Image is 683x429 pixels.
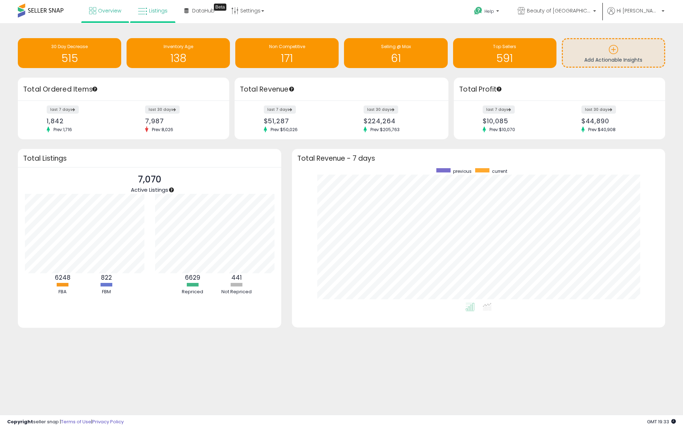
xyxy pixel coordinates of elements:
i: Get Help [474,6,483,15]
div: 7,987 [145,117,216,125]
label: last 30 days [364,105,398,114]
a: 30 Day Decrease 515 [18,38,121,68]
div: FBM [85,289,128,295]
label: last 7 days [483,105,515,114]
a: Top Sellers 591 [453,38,556,68]
p: 7,070 [131,173,168,186]
span: Selling @ Max [381,43,411,50]
label: last 30 days [145,105,180,114]
h1: 515 [21,52,118,64]
span: current [492,168,507,174]
div: 1,842 [47,117,118,125]
span: Add Actionable Insights [584,56,642,63]
label: last 30 days [581,105,616,114]
span: Prev: $205,763 [367,126,403,133]
b: 6248 [55,273,71,282]
h1: 171 [239,52,335,64]
h3: Total Ordered Items [23,84,224,94]
span: Overview [98,7,121,14]
div: $10,085 [483,117,554,125]
b: 441 [231,273,242,282]
span: Hi [PERSON_NAME] [617,7,659,14]
div: Repriced [171,289,214,295]
a: Help [468,1,506,23]
div: FBA [41,289,84,295]
span: Beauty of [GEOGRAPHIC_DATA] [527,7,591,14]
h3: Total Revenue - 7 days [297,156,660,161]
span: Prev: $50,026 [267,126,301,133]
h1: 138 [130,52,226,64]
b: 822 [101,273,112,282]
div: Tooltip anchor [214,4,226,11]
span: Listings [149,7,168,14]
h3: Total Listings [23,156,276,161]
a: Selling @ Max 61 [344,38,447,68]
div: Tooltip anchor [168,187,175,193]
div: Tooltip anchor [496,86,502,92]
span: Prev: 1,716 [50,126,76,133]
span: Top Sellers [493,43,516,50]
div: Tooltip anchor [92,86,98,92]
span: Prev: $10,070 [486,126,519,133]
div: $51,287 [264,117,336,125]
span: 30 Day Decrease [51,43,88,50]
a: Hi [PERSON_NAME] [607,7,664,23]
div: Tooltip anchor [288,86,295,92]
h1: 591 [457,52,553,64]
h3: Total Profit [459,84,660,94]
div: $44,890 [581,117,653,125]
a: Add Actionable Insights [563,39,664,67]
span: Prev: $40,908 [585,126,619,133]
label: last 7 days [264,105,296,114]
h1: 61 [348,52,444,64]
span: DataHub [192,7,215,14]
label: last 7 days [47,105,79,114]
div: $224,264 [364,117,436,125]
a: Non Competitive 171 [235,38,339,68]
h3: Total Revenue [240,84,443,94]
span: previous [453,168,472,174]
span: Inventory Age [164,43,193,50]
a: Inventory Age 138 [127,38,230,68]
span: Active Listings [131,186,168,193]
span: Help [484,8,494,14]
div: Not Repriced [215,289,258,295]
span: Prev: 8,026 [148,126,177,133]
span: Non Competitive [269,43,305,50]
b: 6629 [185,273,200,282]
